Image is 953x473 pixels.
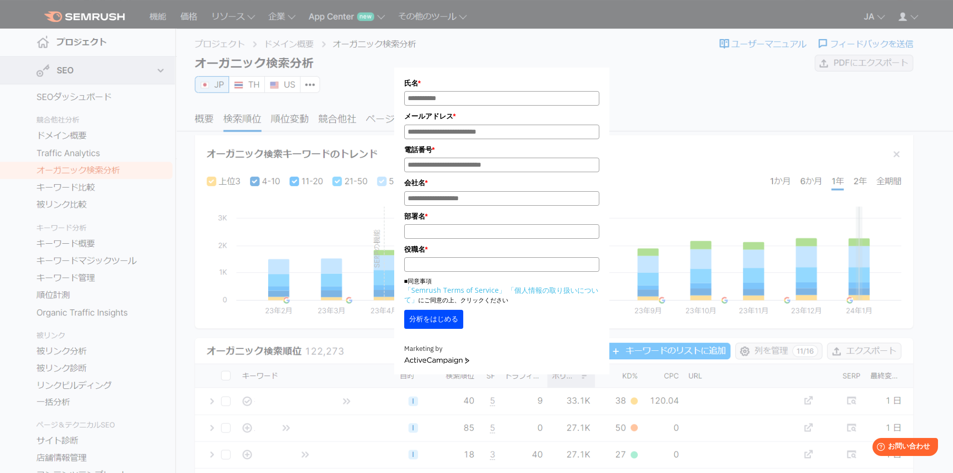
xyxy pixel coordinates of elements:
[404,285,506,295] a: 「Semrush Terms of Service」
[864,434,942,462] iframe: Help widget launcher
[404,78,599,89] label: 氏名
[404,344,599,354] div: Marketing by
[404,285,598,304] a: 「個人情報の取り扱いについて」
[404,177,599,188] label: 会社名
[404,310,463,329] button: 分析をはじめる
[585,95,593,103] img: npw-badge-icon-locked.svg
[404,144,599,155] label: 電話番号
[404,277,599,305] p: ■同意事項 にご同意の上、クリックください
[404,211,599,222] label: 部署名
[404,244,599,255] label: 役職名
[404,111,599,122] label: メールアドレス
